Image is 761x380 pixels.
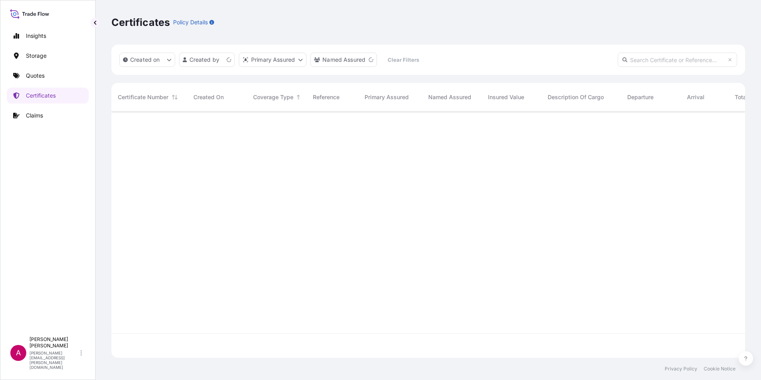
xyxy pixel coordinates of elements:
button: cargoOwner Filter options [310,53,377,67]
a: Privacy Policy [665,366,697,372]
p: Claims [26,112,43,119]
a: Storage [7,48,89,64]
a: Quotes [7,68,89,84]
a: Cookie Notice [704,366,736,372]
span: Departure [627,93,654,101]
span: Arrival [687,93,704,101]
span: Created On [193,93,224,101]
p: Insights [26,32,46,40]
p: Policy Details [173,18,208,26]
p: [PERSON_NAME][EMAIL_ADDRESS][PERSON_NAME][DOMAIN_NAME] [29,351,79,370]
input: Search Certificate or Reference... [618,53,737,67]
button: Sort [295,92,304,102]
a: Insights [7,28,89,44]
span: Primary Assured [365,93,409,101]
p: Certificates [26,92,56,100]
a: Certificates [7,88,89,104]
span: Total [735,93,748,101]
span: Certificate Number [118,93,168,101]
p: Storage [26,52,47,60]
a: Claims [7,108,89,123]
p: Primary Assured [251,56,295,64]
p: Certificates [111,16,170,29]
span: Coverage Type [253,93,293,101]
p: Created by [189,56,220,64]
button: distributor Filter options [239,53,306,67]
span: Reference [313,93,340,101]
p: Created on [130,56,160,64]
span: A [16,349,21,357]
p: Quotes [26,72,45,80]
p: [PERSON_NAME] [PERSON_NAME] [29,336,79,349]
button: createdOn Filter options [119,53,175,67]
button: createdBy Filter options [179,53,235,67]
p: Clear Filters [388,56,419,64]
span: Description Of Cargo [548,93,604,101]
span: Named Assured [428,93,471,101]
button: Clear Filters [381,53,425,66]
p: Named Assured [322,56,365,64]
span: Insured Value [488,93,524,101]
button: Sort [170,92,180,102]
